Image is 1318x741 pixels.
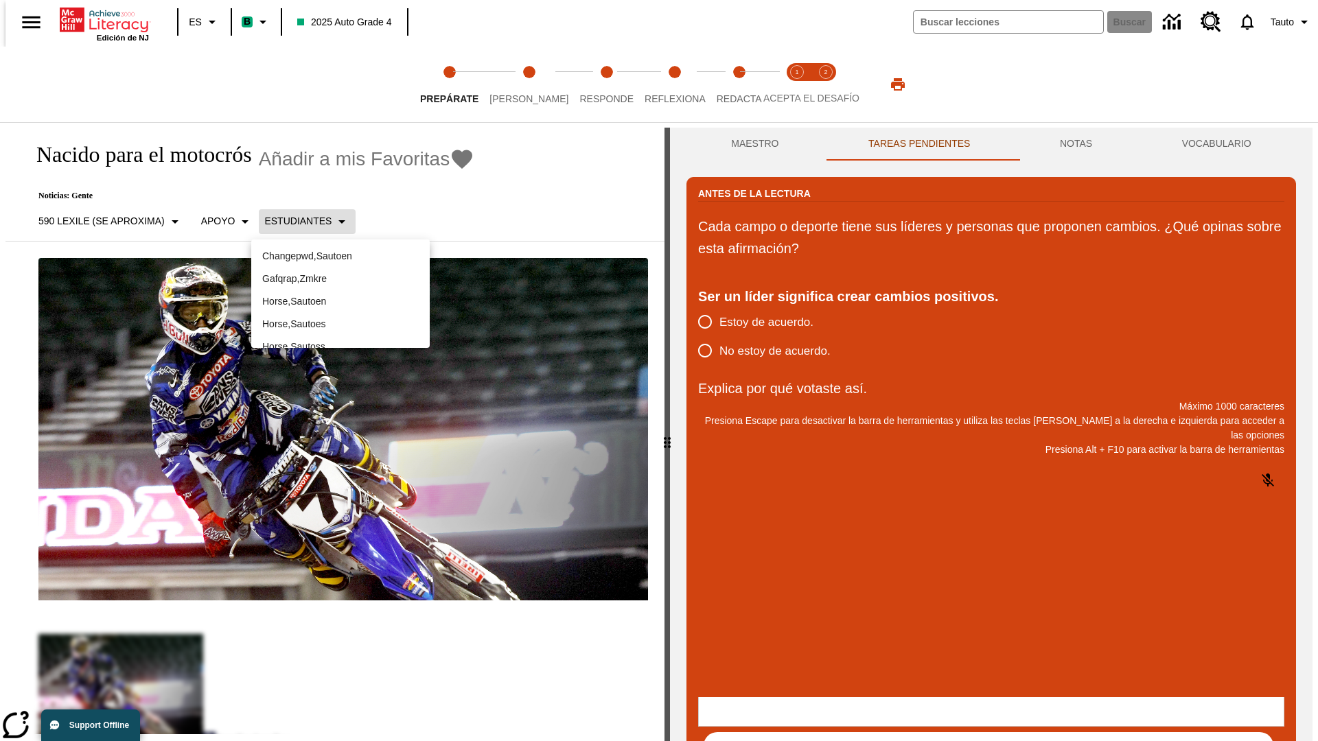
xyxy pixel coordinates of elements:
[262,272,419,286] p: Gafqrap , Zmkre
[5,11,200,23] body: Explica por qué votaste así. Máximo 1000 caracteres Presiona Alt + F10 para activar la barra de h...
[262,294,419,309] p: Horse , Sautoen
[262,340,419,354] p: Horse , Sautoss
[262,249,419,263] p: Changepwd , Sautoen
[262,317,419,331] p: Horse , Sautoes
